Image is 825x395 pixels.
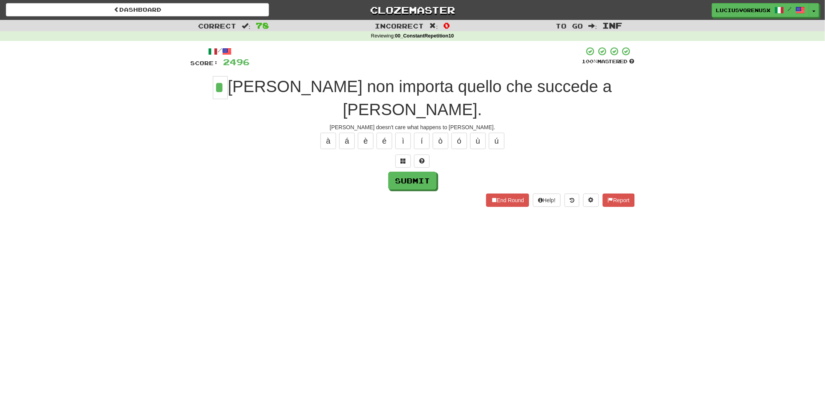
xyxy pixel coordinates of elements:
span: 2496 [223,57,250,67]
strong: 00_ConstantRepetition10 [395,33,454,39]
button: Submit [388,172,437,190]
span: Score: [190,60,218,66]
button: Round history (alt+y) [565,194,579,207]
a: LuciusVorenusX / [712,3,809,17]
div: Mastered [582,58,635,65]
button: Help! [533,194,561,207]
button: ì [395,133,411,149]
a: Dashboard [6,3,269,16]
button: Single letter hint - you only get 1 per sentence and score half the points! alt+h [414,155,430,168]
button: à [320,133,336,149]
button: ú [489,133,505,149]
button: ó [451,133,467,149]
button: è [358,133,374,149]
span: Inf [602,21,622,30]
span: To go [556,22,583,30]
button: ò [433,133,448,149]
span: 78 [256,21,269,30]
button: Report [603,194,635,207]
span: / [788,6,792,12]
button: End Round [486,194,529,207]
span: : [589,23,597,29]
span: : [430,23,438,29]
div: / [190,46,250,56]
span: Incorrect [375,22,424,30]
button: Switch sentence to multiple choice alt+p [395,155,411,168]
button: é [377,133,392,149]
span: 100 % [582,58,597,64]
span: Correct [198,22,237,30]
span: [PERSON_NAME] non importa quello che succede a [PERSON_NAME]. [228,77,612,119]
button: á [339,133,355,149]
div: [PERSON_NAME] doesn't care what happens to [PERSON_NAME]. [190,123,635,131]
span: LuciusVorenusX [716,7,771,14]
span: : [242,23,251,29]
button: ù [470,133,486,149]
button: í [414,133,430,149]
a: Clozemaster [281,3,544,17]
span: 0 [443,21,450,30]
